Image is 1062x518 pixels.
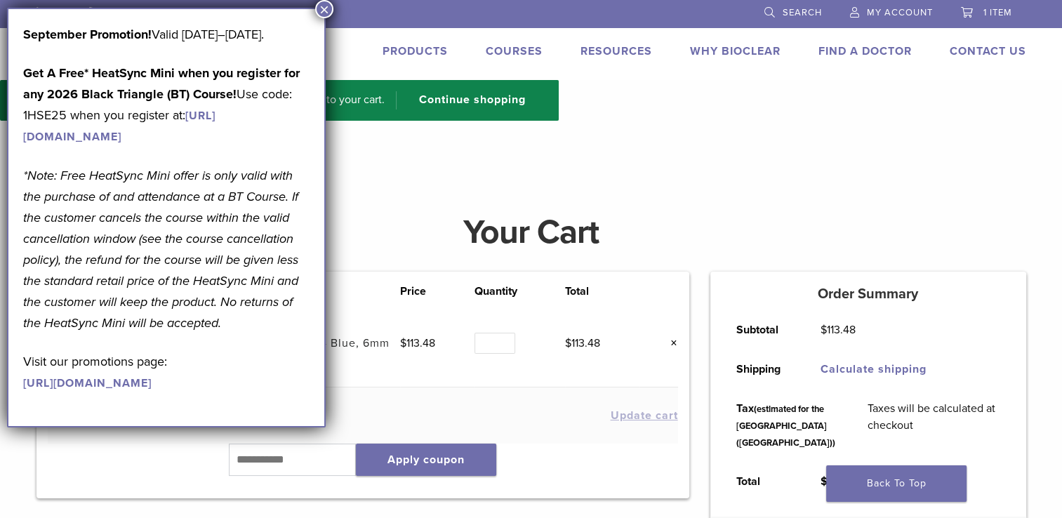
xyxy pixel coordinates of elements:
[721,462,805,501] th: Total
[565,283,639,300] th: Total
[23,351,310,393] p: Visit our promotions page:
[821,323,856,337] bdi: 113.48
[783,7,822,18] span: Search
[486,44,543,58] a: Courses
[821,474,861,489] bdi: 113.48
[23,27,152,42] b: September Promotion!
[23,168,298,331] em: *Note: Free HeatSync Mini offer is only valid with the purchase of and attendance at a BT Course....
[821,323,827,337] span: $
[721,310,805,350] th: Subtotal
[611,410,678,421] button: Update cart
[660,334,678,352] a: Remove this item
[690,44,781,58] a: Why Bioclear
[565,336,600,350] bdi: 113.48
[580,44,652,58] a: Resources
[400,283,474,300] th: Price
[826,465,967,502] a: Back To Top
[23,376,152,390] a: [URL][DOMAIN_NAME]
[383,44,448,58] a: Products
[851,389,1016,462] td: Taxes will be calculated at checkout
[821,362,927,376] a: Calculate shipping
[821,474,828,489] span: $
[356,444,496,476] button: Apply coupon
[23,62,310,147] p: Use code: 1HSE25 when you register at:
[23,24,310,45] p: Valid [DATE]–[DATE].
[818,44,912,58] a: Find A Doctor
[396,91,536,109] a: Continue shopping
[400,336,435,350] bdi: 113.48
[736,404,835,449] small: (estimated for the [GEOGRAPHIC_DATA] ([GEOGRAPHIC_DATA]))
[565,336,571,350] span: $
[867,7,933,18] span: My Account
[710,286,1026,303] h5: Order Summary
[950,44,1026,58] a: Contact Us
[23,65,300,102] strong: Get A Free* HeatSync Mini when you register for any 2026 Black Triangle (BT) Course!
[26,215,1037,249] h1: Your Cart
[983,7,1012,18] span: 1 item
[474,283,565,300] th: Quantity
[721,350,805,389] th: Shipping
[400,336,406,350] span: $
[721,389,851,462] th: Tax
